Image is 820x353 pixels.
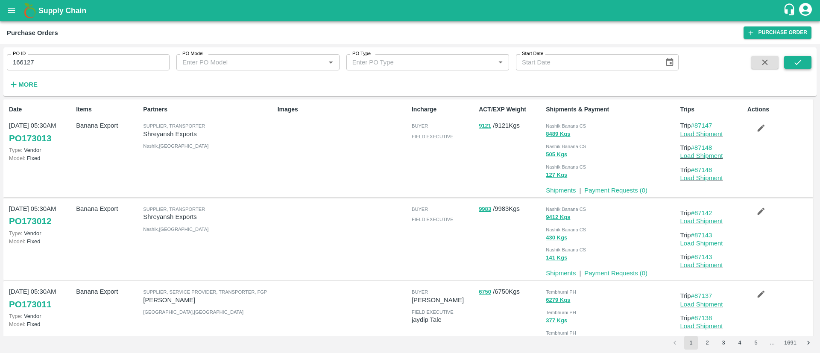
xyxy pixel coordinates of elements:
button: Open [325,57,336,68]
strong: More [18,81,38,88]
p: [DATE] 05:30AM [9,287,73,296]
span: [GEOGRAPHIC_DATA] , [GEOGRAPHIC_DATA] [143,309,243,315]
a: Load Shipment [680,301,723,308]
a: Load Shipment [680,323,723,330]
span: Nashik Banana CS [546,227,586,232]
span: Nashik , [GEOGRAPHIC_DATA] [143,227,208,232]
span: Type: [9,147,22,153]
p: Trip [680,335,744,345]
nav: pagination navigation [667,336,817,350]
p: / 6750 Kgs [479,287,542,297]
a: Shipments [546,187,576,194]
a: Load Shipment [680,240,723,247]
span: Supplier, Transporter [143,207,205,212]
button: Go to page 3 [717,336,730,350]
span: Supplier, Service Provider, Transporter, FGP [143,289,267,295]
span: Model: [9,321,25,327]
input: Enter PO Model [179,57,311,68]
div: customer-support [783,3,798,18]
a: Load Shipment [680,131,723,137]
button: 127 Kgs [546,170,567,180]
button: 6279 Kgs [546,295,570,305]
p: Trip [680,252,744,262]
p: Trips [680,105,744,114]
button: open drawer [2,1,21,20]
button: Go to page 2 [700,336,714,350]
p: Date [9,105,73,114]
span: field executive [412,309,454,315]
p: Vendor [9,229,73,237]
a: #87138 [691,315,712,321]
div: | [576,182,581,195]
p: Fixed [9,154,73,162]
span: Nashik Banana CS [546,123,586,128]
p: Shreyansh Exports [143,212,274,222]
p: Images [278,105,408,114]
a: #87143 [691,232,712,239]
a: Payment Requests (0) [584,270,647,277]
button: page 1 [684,336,698,350]
label: PO ID [13,50,26,57]
a: Payment Requests (0) [584,187,647,194]
a: #87148 [691,144,712,151]
button: Go to page 1691 [782,336,799,350]
p: [DATE] 05:30AM [9,204,73,213]
div: account of current user [798,2,813,20]
span: buyer [412,207,428,212]
button: Go to next page [802,336,815,350]
span: Nashik Banana CS [546,207,586,212]
button: 9121 [479,121,491,131]
a: Purchase Order [744,26,811,39]
span: Nashik Banana CS [546,247,586,252]
button: More [7,77,40,92]
span: buyer [412,289,428,295]
b: Supply Chain [38,6,86,15]
input: Start Date [516,54,658,70]
p: Vendor [9,146,73,154]
a: Shipments [546,270,576,277]
p: Trip [680,313,744,323]
button: 8489 Kgs [546,129,570,139]
label: PO Model [182,50,204,57]
button: 430 Kgs [546,233,567,243]
button: 9412 Kgs [546,213,570,222]
p: Shreyansh Exports [143,129,274,139]
span: field executive [412,134,454,139]
button: Choose date [662,54,678,70]
span: Type: [9,313,22,319]
input: Enter PO ID [7,54,170,70]
a: Load Shipment [680,175,723,181]
span: Nashik Banana CS [546,164,586,169]
p: Vendor [9,312,73,320]
p: Trip [680,143,744,152]
p: Fixed [9,237,73,245]
button: Open [495,57,506,68]
a: Load Shipment [680,262,723,268]
a: Load Shipment [680,218,723,225]
p: Items [76,105,140,114]
p: [PERSON_NAME] [412,295,475,305]
a: #87143 [691,254,712,260]
a: PO173012 [9,213,51,229]
span: Tembhurni PH [546,310,576,315]
p: [DATE] 05:30AM [9,121,73,130]
label: Start Date [522,50,543,57]
p: Partners [143,105,274,114]
img: logo [21,2,38,19]
p: [PERSON_NAME] [143,295,274,305]
span: buyer [412,123,428,128]
p: / 9983 Kgs [479,204,542,214]
a: #87147 [691,122,712,129]
button: 9983 [479,204,491,214]
button: 377 Kgs [546,316,567,326]
div: | [576,265,581,278]
span: Nashik , [GEOGRAPHIC_DATA] [143,143,208,149]
div: Purchase Orders [7,27,58,38]
p: jaydip Tale [412,315,475,324]
span: Nashik Banana CS [546,144,586,149]
button: 505 Kgs [546,150,567,160]
button: 141 Kgs [546,253,567,263]
div: … [765,339,779,347]
span: field executive [412,217,454,222]
p: Trip [680,165,744,175]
